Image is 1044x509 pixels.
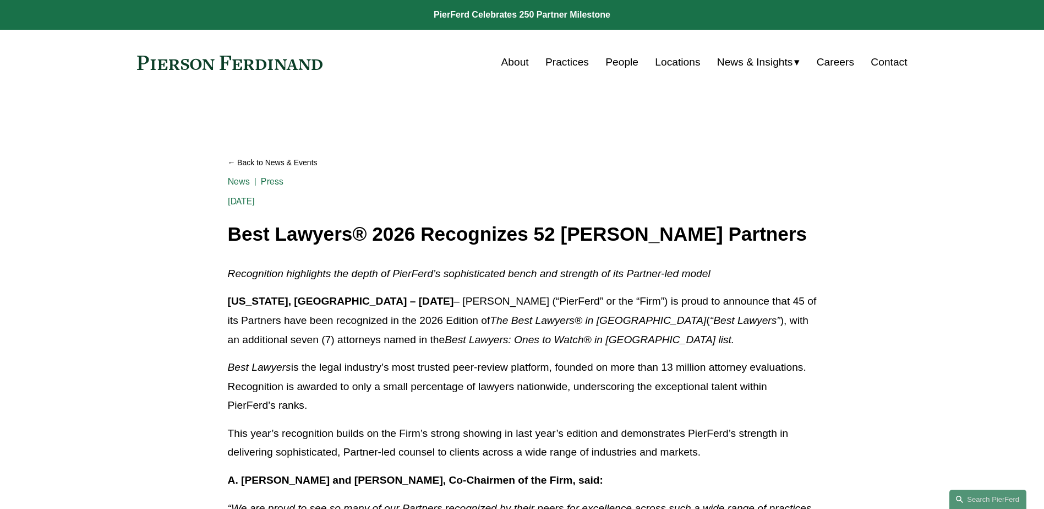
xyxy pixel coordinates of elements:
[445,334,734,345] em: Best Lawyers: Ones to Watch® in [GEOGRAPHIC_DATA] list.
[228,424,817,462] p: This year’s recognition builds on the Firm’s strong showing in last year’s edition and demonstrat...
[228,176,250,187] a: News
[655,52,700,73] a: Locations
[501,52,529,73] a: About
[717,53,793,72] span: News & Insights
[228,224,817,245] h1: Best Lawyers® 2026 Recognizes 52 [PERSON_NAME] Partners
[228,196,255,207] span: [DATE]
[261,176,283,187] a: Press
[871,52,907,73] a: Contact
[228,358,817,415] p: is the legal industry’s most trusted peer-review platform, founded on more than 13 million attorn...
[490,315,706,326] em: The Best Lawyers® in [GEOGRAPHIC_DATA]
[817,52,854,73] a: Careers
[605,52,638,73] a: People
[949,490,1026,509] a: Search this site
[228,292,817,349] p: – [PERSON_NAME] (“PierFerd” or the “Firm”) is proud to announce that 45 of its Partners have been...
[228,153,817,172] a: Back to News & Events
[228,295,454,307] strong: [US_STATE], [GEOGRAPHIC_DATA] – [DATE]
[228,268,710,279] em: Recognition highlights the depth of PierFerd’s sophisticated bench and strength of its Partner-le...
[717,52,800,73] a: folder dropdown
[228,474,603,486] strong: A. [PERSON_NAME] and [PERSON_NAME], Co-Chairmen of the Firm, said:
[710,315,780,326] em: “Best Lawyers”
[228,361,291,373] em: Best Lawyers
[545,52,589,73] a: Practices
